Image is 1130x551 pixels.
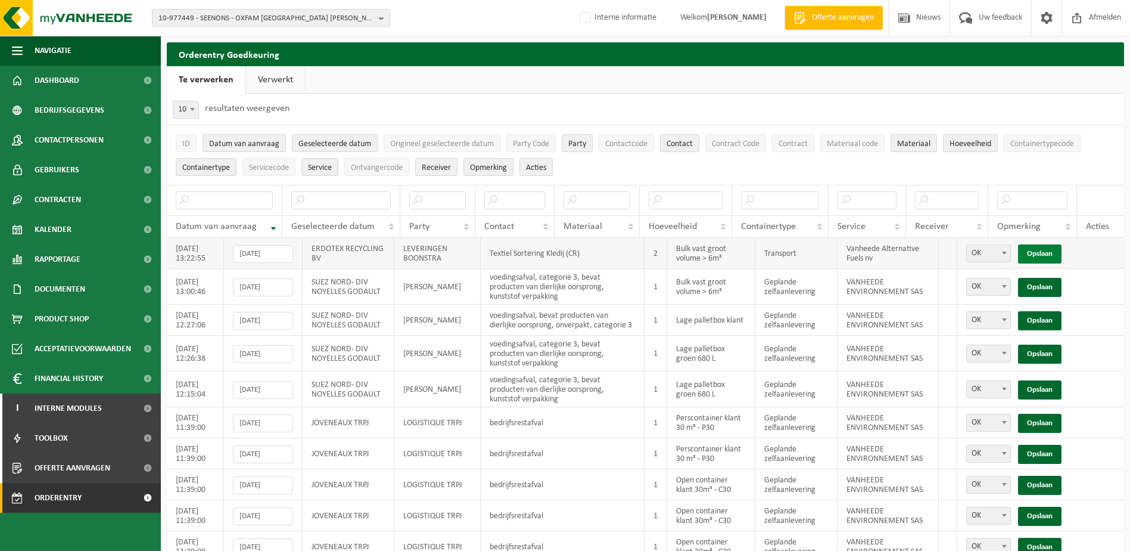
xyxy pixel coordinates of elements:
[967,278,1010,295] span: OK
[712,140,759,148] span: Contract Code
[35,483,135,513] span: Orderentry Goedkeuring
[838,269,939,305] td: VANHEEDE ENVIRONNEMENT SAS
[578,9,656,27] label: Interne informatie
[838,372,939,407] td: VANHEEDE ENVIRONNEMENT SAS
[605,140,648,148] span: Contactcode
[167,372,224,407] td: [DATE] 12:15:04
[967,381,1010,398] span: OK
[303,500,394,531] td: JOVENEAUX TRPJ
[167,269,224,305] td: [DATE] 13:00:46
[167,305,224,336] td: [DATE] 12:27:06
[394,500,481,531] td: LOGISTIQUE TRPJ
[481,238,645,269] td: Textiel Sortering Kledij (CR)
[755,269,838,305] td: Geplande zelfaanlevering
[645,500,667,531] td: 1
[820,134,885,152] button: Materiaal codeMateriaal code: Activate to sort
[481,407,645,438] td: bedrijfsrestafval
[344,158,409,176] button: OntvangercodeOntvangercode: Activate to sort
[599,134,654,152] button: ContactcodeContactcode: Activate to sort
[481,500,645,531] td: bedrijfsrestafval
[1004,134,1081,152] button: ContainertypecodeContainertypecode: Activate to sort
[966,476,1011,494] span: OK
[481,336,645,372] td: voedingsafval, categorie 3, bevat producten van dierlijke oorsprong, kunststof verpakking
[838,336,939,372] td: VANHEEDE ENVIRONNEMENT SAS
[1010,140,1074,148] span: Containertypecode
[35,394,102,423] span: Interne modules
[519,158,553,176] button: Acties
[394,305,481,336] td: [PERSON_NAME]
[292,134,378,152] button: Geselecteerde datumGeselecteerde datum: Activate to sort
[12,394,23,423] span: I
[167,438,224,469] td: [DATE] 11:39:00
[35,215,71,244] span: Kalender
[35,36,71,66] span: Navigatie
[966,278,1011,296] span: OK
[303,238,394,269] td: ERDOTEX RECYCLING BV
[966,380,1011,398] span: OK
[303,407,394,438] td: JOVENEAUX TRPJ
[645,336,667,372] td: 1
[173,101,199,119] span: 10
[755,500,838,531] td: Geplande zelfaanlevering
[950,140,991,148] span: Hoeveelheid
[755,238,838,269] td: Transport
[35,95,104,125] span: Bedrijfsgegevens
[35,304,89,334] span: Product Shop
[1018,380,1061,400] a: Opslaan
[1018,244,1061,264] a: Opslaan
[303,305,394,336] td: SUEZ NORD- DIV NOYELLES GODAULT
[785,6,883,30] a: Offerte aanvragen
[470,163,507,172] span: Opmerking
[779,140,808,148] span: Contract
[203,134,286,152] button: Datum van aanvraagDatum van aanvraag: Activate to remove sorting
[506,134,556,152] button: Party CodeParty Code: Activate to sort
[645,305,667,336] td: 1
[667,407,755,438] td: Perscontainer klant 30 m³ - P30
[838,305,939,336] td: VANHEEDE ENVIRONNEMENT SAS
[205,104,289,113] label: resultaten weergeven
[649,222,697,231] span: Hoeveelheid
[755,407,838,438] td: Geplande zelfaanlevering
[351,163,403,172] span: Ontvangercode
[291,222,375,231] span: Geselecteerde datum
[481,269,645,305] td: voedingsafval, categorie 3, bevat producten van dierlijke oorsprong, kunststof verpakking
[645,407,667,438] td: 1
[645,372,667,407] td: 1
[1018,445,1061,464] a: Opslaan
[707,13,767,22] strong: [PERSON_NAME]
[891,134,937,152] button: MateriaalMateriaal: Activate to sort
[167,469,224,500] td: [DATE] 11:39:00
[967,312,1010,329] span: OK
[741,222,796,231] span: Containertype
[897,140,930,148] span: Materiaal
[562,134,593,152] button: PartyParty: Activate to sort
[943,134,998,152] button: HoeveelheidHoeveelheid: Activate to sort
[827,140,878,148] span: Materiaal code
[667,336,755,372] td: Lage palletbox groen 680 L
[182,140,190,148] span: ID
[182,163,230,172] span: Containertype
[152,9,390,27] button: 10-977449 - SEENONS - OXFAM [GEOGRAPHIC_DATA] [PERSON_NAME]
[167,500,224,531] td: [DATE] 11:39:00
[966,414,1011,432] span: OK
[303,438,394,469] td: JOVENEAUX TRPJ
[35,334,131,364] span: Acceptatievoorwaarden
[755,336,838,372] td: Geplande zelfaanlevering
[967,445,1010,462] span: OK
[246,66,305,94] a: Verwerkt
[755,372,838,407] td: Geplande zelfaanlevering
[667,238,755,269] td: Bulk vast groot volume > 6m³
[167,66,245,94] a: Te verwerken
[915,222,949,231] span: Receiver
[242,158,295,176] button: ServicecodeServicecode: Activate to sort
[481,469,645,500] td: bedrijfsrestafval
[35,244,80,274] span: Rapportage
[838,222,866,231] span: Service
[35,155,79,185] span: Gebruikers
[463,158,513,176] button: OpmerkingOpmerking: Activate to sort
[409,222,429,231] span: Party
[481,305,645,336] td: voedingsafval, bevat producten van dierlijke oorsprong, onverpakt, categorie 3
[838,469,939,500] td: VANHEEDE ENVIRONNEMENT SAS
[384,134,500,152] button: Origineel geselecteerde datumOrigineel geselecteerde datum: Activate to sort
